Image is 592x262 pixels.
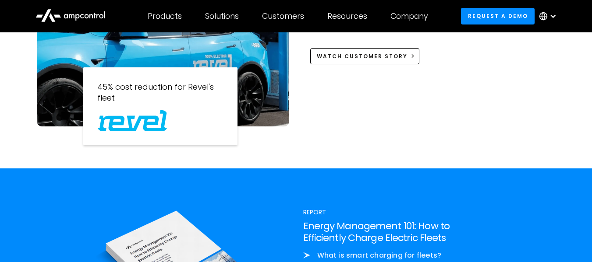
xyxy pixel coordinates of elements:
[262,11,304,21] div: Customers
[327,11,367,21] div: Resources
[303,251,528,260] li: What is smart charging for fleets?
[148,11,182,21] div: Products
[205,11,239,21] div: Solutions
[303,220,528,244] h3: Energy Management 101: How to Efficiently Charge Electric Fleets
[97,81,223,103] p: 45% cost reduction for Revel's fleet
[390,11,428,21] div: Company
[303,207,528,217] div: Report
[97,110,167,131] img: Watt EV Logo Real
[310,48,420,64] a: Watch Customer Story
[461,8,535,24] a: Request a demo
[317,52,408,60] div: Watch Customer Story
